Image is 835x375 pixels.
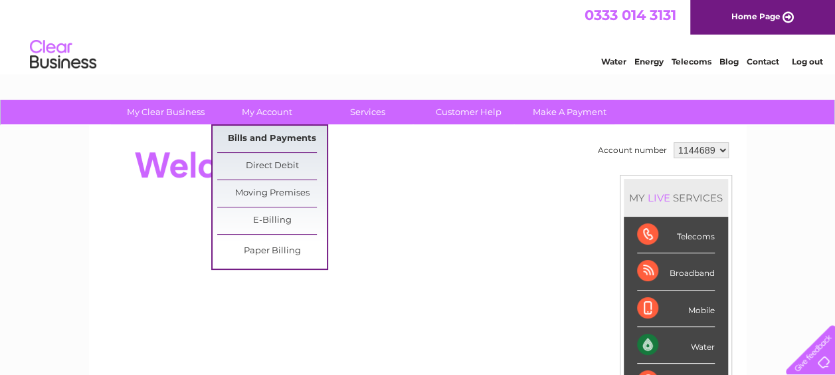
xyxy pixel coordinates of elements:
img: logo.png [29,35,97,75]
a: Services [313,100,422,124]
a: Paper Billing [217,238,327,265]
a: Water [601,57,626,66]
div: MY SERVICES [624,179,728,217]
a: Log out [791,57,822,66]
a: 0333 014 3131 [585,7,676,23]
a: My Account [212,100,322,124]
td: Account number [595,139,670,162]
a: Contact [747,57,779,66]
a: Direct Debit [217,153,327,180]
a: Make A Payment [515,100,624,124]
div: Broadband [637,253,715,290]
a: Telecoms [672,57,711,66]
a: E-Billing [217,207,327,234]
a: Moving Premises [217,180,327,207]
a: My Clear Business [111,100,221,124]
a: Energy [634,57,664,66]
a: Blog [719,57,739,66]
div: Telecoms [637,217,715,253]
div: Clear Business is a trading name of Verastar Limited (registered in [GEOGRAPHIC_DATA] No. 3667643... [104,7,732,64]
a: Customer Help [414,100,523,124]
div: LIVE [645,191,673,204]
div: Mobile [637,291,715,327]
a: Bills and Payments [217,126,327,152]
div: Water [637,327,715,364]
